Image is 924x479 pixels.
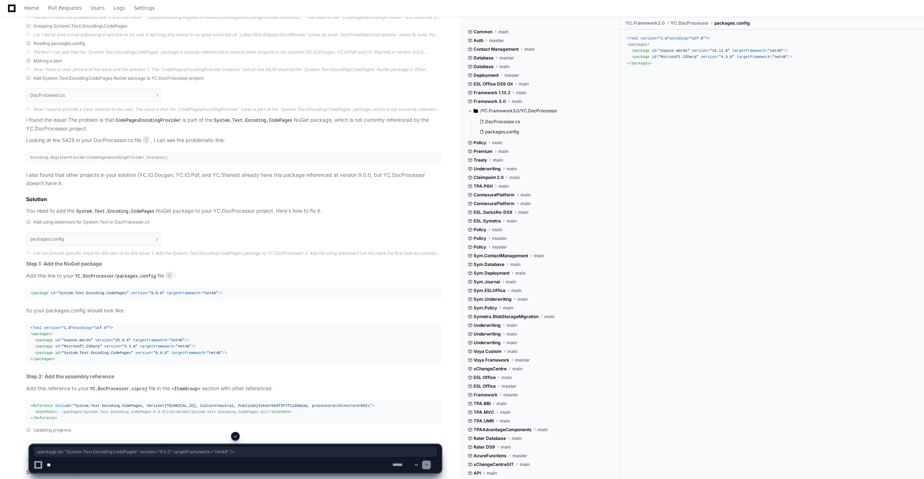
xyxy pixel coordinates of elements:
span: "net48" [202,291,218,295]
span: Policy [474,236,486,241]
h2: Solution [26,196,441,203]
span: YC.Framework3.0 [626,20,665,26]
span: </ > [627,61,652,66]
span: "net48" [768,49,784,53]
p: Add this line to your file : [26,272,441,280]
span: packages [35,357,53,361]
span: <?xml version= encoding= ?> [627,36,710,41]
span: Grepping System\.Text\.Encoding\.CodePages [33,23,127,29]
span: packages [630,42,647,47]
span: main [512,366,523,372]
span: Policy [474,227,486,233]
span: /YC.Framework3.0/YC.DocProcessor [480,108,557,114]
span: </ > [30,416,57,420]
span: main [507,340,517,346]
span: "Microsoft.CSharp" [62,344,102,349]
span: Settings [134,6,154,10]
span: xChangeCentre [474,366,507,372]
span: id [55,351,59,355]
span: TPAAdvantageComponents [474,427,532,433]
span: Sym.Deployment [474,270,510,276]
span: Underwriting [474,340,501,346]
span: version [136,351,151,355]
span: master [515,357,530,363]
span: master [489,38,504,43]
span: Underwriting [474,331,501,337]
span: main [507,218,517,224]
span: ESL.SwissRe-DS9 [474,209,512,215]
span: "25.9.0" [113,338,131,342]
span: id [55,338,59,342]
p: I found the issue! The problem is that is part of the NuGet package, which is not currently refer... [26,116,441,133]
span: ESL Office [474,375,496,380]
span: "net48" [207,351,223,355]
span: Home [24,6,39,10]
span: < = = = /> [632,49,788,53]
span: main [520,201,531,207]
span: package [634,55,649,59]
span: Reading packages.config [33,41,85,46]
span: master [499,55,514,61]
span: main [492,140,502,146]
div: ..\packages\System.Text.Encoding.CodePages.9.0.0\lib\net462\System.Text.Encoding.CodePages.dll [30,403,437,421]
span: ESL.Symetra [474,218,501,224]
code: YC.DocProcessor/packages.config [74,273,157,280]
span: <?xml version= encoding= ?> [30,326,113,330]
span: Updating progress [33,427,71,433]
h1: DocProcessor.cs [30,93,65,97]
div: Perfect! I can see that the `System.Text.Encoding.CodePages` package is already referenced in sev... [33,49,441,55]
span: ConnexurePlatform [474,192,515,198]
span: ESL Office [474,383,496,389]
div: Now I need to provide a clear solution to the user. The issue is that the `CodePagesEncodingProvi... [33,107,441,112]
span: main [519,81,529,87]
span: package [33,291,48,295]
p: Looking at line 5428 in your DocProcessor.cs file , I can see the problematic line: [26,136,441,145]
span: Sym.Journal [474,279,500,285]
code: <ItemGroup> [170,386,202,392]
span: Add System.Text.Encoding.CodePages NuGet package to YC.DocProcessor project [33,75,204,81]
div: Let me provide specific steps for the user to fix this issue: 1. Add the System.Text.Encoding.Cod... [33,250,441,256]
span: Policy [474,244,486,250]
span: < = = = /> [35,338,189,342]
span: <package id="System.Text.Encoding.CodePages" version="9.0.0" targetFramework="net48" /> [36,449,435,455]
p: So your packages.config should look like: [26,307,441,315]
span: Treaty [474,157,487,163]
span: "9.0.0" [149,291,165,295]
span: master [503,392,518,398]
span: "4.3.0" [122,344,138,349]
span: 2 [166,272,173,279]
p: You need to add the NuGet package to your YC.DocProcessor project. Here's how to fix it: [26,207,441,216]
span: "1.0" [62,326,73,330]
span: main [499,64,510,70]
span: packages.config [714,20,750,26]
span: Contact Management [474,46,519,52]
span: main [493,157,503,163]
span: "utf-8" [93,326,109,330]
p: Add this reference to your file in the section with other references: [26,384,441,393]
span: master [492,236,507,241]
span: version [131,291,147,295]
h1: packages.config [30,237,64,241]
span: Reference [35,416,55,420]
code: YC.DocProcessor.csproj [88,386,149,392]
strong: Step 1: Add the NuGet package [26,261,102,267]
span: Claimpoint 2.0 [474,175,504,180]
span: Users [91,6,105,10]
button: packages.config2 [26,232,162,246]
span: main [518,209,528,215]
span: version [95,338,111,342]
button: packages.config [477,127,610,137]
span: targetFramework [140,344,173,349]
span: "System.Text.Encoding.CodePages, Version=[TECHNICAL_ID], Culture=neutral, PublicKeyToken=b03f5f7f... [73,404,372,408]
span: Sym.ESLOffice [474,288,506,293]
span: < > [35,410,57,414]
button: /YC.Framework3.0/YC.DocProcessor [468,105,614,117]
span: main [516,90,526,96]
div: Encoding.RegisterProvider(CodePagesEncodingProvider.Instance); [30,155,437,161]
span: main [524,46,535,52]
span: main [512,99,522,104]
span: main [544,314,554,320]
span: Deployment [474,72,499,78]
span: targetFramework [133,338,166,342]
span: main [500,418,510,424]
